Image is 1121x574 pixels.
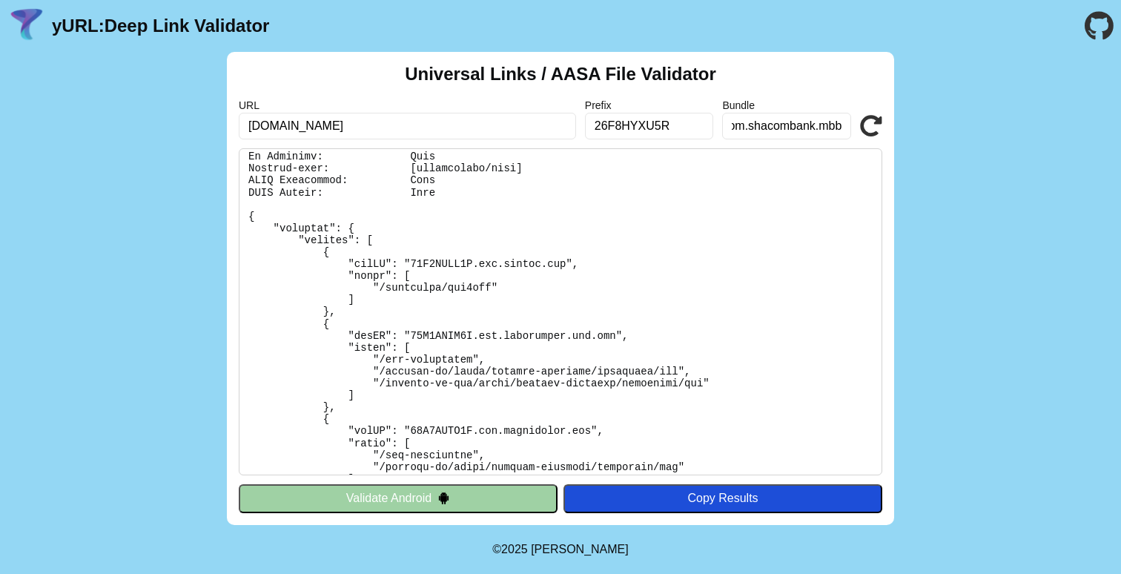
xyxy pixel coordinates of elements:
[239,484,558,512] button: Validate Android
[531,543,629,555] a: Michael Ibragimchayev's Personal Site
[501,543,528,555] span: 2025
[437,492,450,504] img: droidIcon.svg
[722,99,851,111] label: Bundle
[405,64,716,85] h2: Universal Links / AASA File Validator
[52,16,269,36] a: yURL:Deep Link Validator
[585,113,714,139] input: Optional
[239,113,576,139] input: Required
[492,525,628,574] footer: ©
[239,99,576,111] label: URL
[722,113,851,139] input: Optional
[239,148,882,475] pre: Lorem ipsu do: sitam://con6.adipiscing.eli.se/.doei-tempo/incid-utl-etdo-magnaaliqua En Adminimv:...
[7,7,46,45] img: yURL Logo
[585,99,714,111] label: Prefix
[563,484,882,512] button: Copy Results
[571,492,875,505] div: Copy Results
